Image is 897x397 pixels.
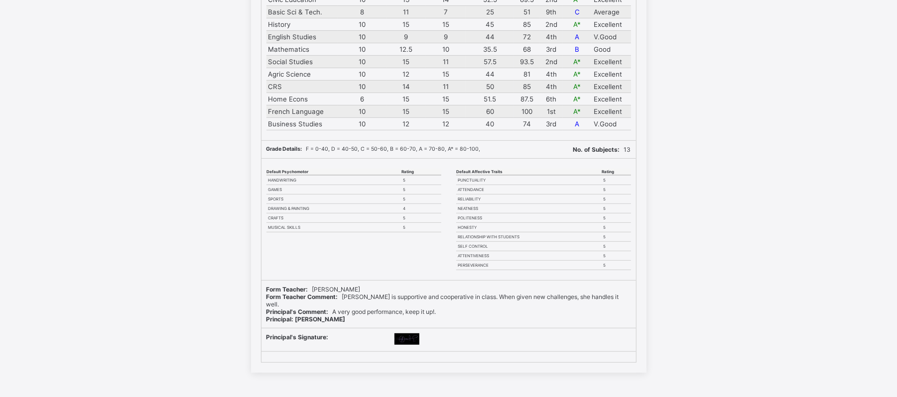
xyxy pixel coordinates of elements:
[266,175,401,185] td: HANDWRITING
[386,55,426,68] td: 15
[601,185,631,194] td: 5
[540,55,563,68] td: 2nd
[592,30,631,43] td: V.Good
[466,43,514,55] td: 35.5
[456,169,601,175] th: Default Affective Traits
[266,169,401,175] th: Default Psychomotor
[266,194,401,203] td: SPORTS
[266,293,619,308] span: [PERSON_NAME] is supportive and cooperative in class. When given new challenges, she handles it w...
[266,185,401,194] td: GAMES
[401,185,441,194] td: 5
[401,194,441,203] td: 5
[266,43,338,55] td: Mathematics
[540,105,563,117] td: 1st
[563,117,592,130] td: A
[592,80,631,93] td: Excellent
[401,175,441,185] td: 5
[592,105,631,117] td: Excellent
[592,68,631,80] td: Excellent
[338,5,386,18] td: 8
[456,222,601,232] td: HONESTY
[601,194,631,203] td: 5
[456,175,601,185] td: PUNCTUALITY
[401,213,441,222] td: 5
[466,80,514,93] td: 50
[266,293,338,300] b: Form Teacher Comment:
[386,80,426,93] td: 14
[266,55,338,68] td: Social Studies
[540,68,563,80] td: 4th
[466,55,514,68] td: 57.5
[426,43,466,55] td: 10
[514,5,540,18] td: 51
[386,43,426,55] td: 12.5
[456,213,601,222] td: POLITENESS
[338,93,386,105] td: 6
[466,30,514,43] td: 44
[386,105,426,117] td: 15
[563,30,592,43] td: A
[386,30,426,43] td: 9
[266,286,308,293] b: Form Teacher:
[401,169,441,175] th: Rating
[563,43,592,55] td: B
[401,203,441,213] td: 4
[266,18,338,30] td: History
[338,55,386,68] td: 10
[456,232,601,241] td: RELATIONSHIP WITH STUDENTS
[386,18,426,30] td: 15
[266,105,338,117] td: French Language
[573,146,631,153] span: 13
[266,315,346,323] b: Principal: [PERSON_NAME]
[266,68,338,80] td: Agric Science
[266,308,329,315] b: Principal's Comment:
[514,30,540,43] td: 72
[601,251,631,260] td: 5
[426,105,466,117] td: 15
[601,169,631,175] th: Rating
[601,232,631,241] td: 5
[266,80,338,93] td: CRS
[592,117,631,130] td: V.Good
[266,286,361,293] span: [PERSON_NAME]
[456,194,601,203] td: RELIABILITY
[266,5,338,18] td: Basic Sci & Tech.
[426,68,466,80] td: 15
[514,55,540,68] td: 93.5
[266,222,401,232] td: MUSICAL SKILLS
[426,93,466,105] td: 15
[338,105,386,117] td: 10
[592,93,631,105] td: Excellent
[266,203,401,213] td: DRAWING & PAINTING
[514,18,540,30] td: 85
[592,43,631,55] td: Good
[466,5,514,18] td: 25
[540,43,563,55] td: 3rd
[456,203,601,213] td: NEATNESS
[601,222,631,232] td: 5
[592,18,631,30] td: Excellent
[338,18,386,30] td: 10
[601,260,631,270] td: 5
[540,18,563,30] td: 2nd
[466,93,514,105] td: 51.5
[386,5,426,18] td: 11
[592,5,631,18] td: Average
[426,55,466,68] td: 11
[466,105,514,117] td: 60
[338,117,386,130] td: 10
[266,308,436,315] span: A very good performance, keep it up!.
[266,333,329,341] b: Principal's Signature:
[338,68,386,80] td: 10
[540,93,563,105] td: 6th
[466,68,514,80] td: 44
[426,80,466,93] td: 11
[266,213,401,222] td: CRAFTS
[540,117,563,130] td: 3rd
[601,213,631,222] td: 5
[466,18,514,30] td: 45
[456,260,601,270] td: PERSEVERANCE
[514,93,540,105] td: 87.5
[514,117,540,130] td: 74
[266,93,338,105] td: Home Econs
